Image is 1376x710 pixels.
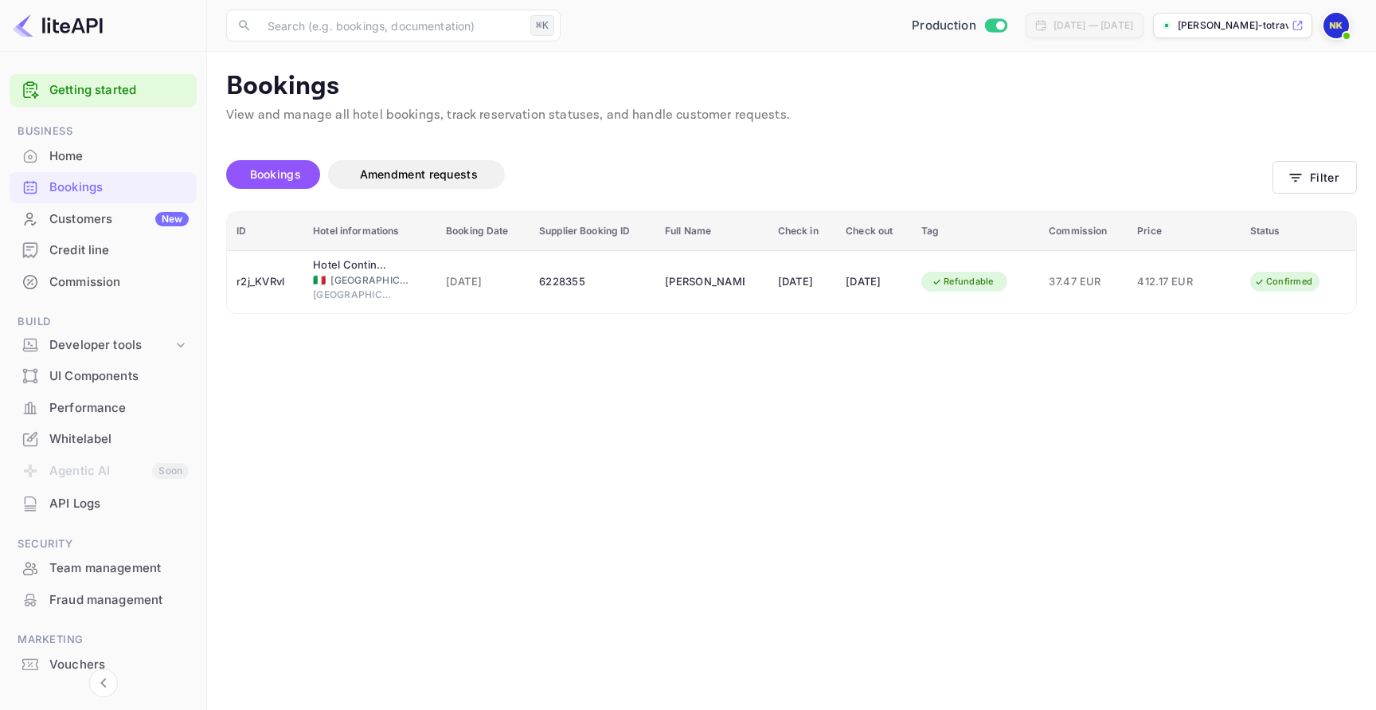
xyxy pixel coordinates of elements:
div: Developer tools [49,336,173,355]
div: [DATE] — [DATE] [1053,18,1133,33]
span: Production [912,17,976,35]
span: Marketing [10,631,197,649]
th: Booking Date [436,212,530,251]
span: Bookings [250,167,301,181]
div: Commission [10,267,197,298]
div: Developer tools [10,331,197,359]
div: Bookings [49,178,189,197]
p: View and manage all hotel bookings, track reservation statuses, and handle customer requests. [226,106,1357,125]
a: Home [10,141,197,171]
th: Commission [1039,212,1128,251]
span: Business [10,123,197,140]
a: Bookings [10,172,197,202]
a: Fraud management [10,585,197,614]
a: UI Components [10,361,197,390]
th: Full Name [655,212,768,251]
input: Search (e.g. bookings, documentation) [258,10,524,41]
div: UI Components [49,367,189,386]
span: [DATE] [446,273,520,291]
p: [PERSON_NAME]-totrave... [1178,18,1288,33]
th: Check in [768,212,837,251]
a: CustomersNew [10,204,197,233]
div: UI Components [10,361,197,392]
span: Build [10,313,197,331]
div: Home [49,147,189,166]
div: Whitelabel [49,430,189,449]
div: Performance [49,399,189,418]
span: 37.47 EUR [1049,273,1118,291]
a: API Logs [10,488,197,518]
div: New [155,212,189,226]
th: Tag [912,212,1039,251]
span: [GEOGRAPHIC_DATA] [313,288,393,302]
div: Credit line [10,235,197,266]
a: Commission [10,267,197,296]
div: Confirmed [1244,272,1323,292]
p: Bookings [226,71,1357,103]
a: Team management [10,553,197,583]
a: Credit line [10,235,197,265]
table: booking table [227,212,1356,313]
div: Refundable [921,272,1004,292]
a: Getting started [49,81,189,100]
span: Amendment requests [360,167,478,181]
div: API Logs [49,495,189,513]
div: Team management [49,559,189,578]
a: Vouchers [10,649,197,679]
div: Vouchers [10,649,197,681]
div: [DATE] [778,269,827,295]
a: Whitelabel [10,424,197,453]
th: ID [227,212,303,251]
div: Getting started [10,74,197,107]
button: Collapse navigation [89,669,118,697]
th: Price [1128,212,1241,251]
th: Hotel informations [303,212,436,251]
img: Nikolas Kampas [1323,13,1349,38]
div: Commission [49,273,189,292]
a: Performance [10,393,197,422]
div: Whitelabel [10,424,197,455]
div: Fraud management [49,591,189,610]
button: Filter [1272,161,1357,194]
div: Credit line [49,241,189,260]
span: [GEOGRAPHIC_DATA] [330,273,410,288]
div: ⌘K [530,15,554,36]
span: Italy [313,275,326,285]
div: account-settings tabs [226,160,1272,189]
div: Vouchers [49,656,189,674]
th: Supplier Booking ID [530,212,655,251]
img: LiteAPI logo [13,13,103,38]
div: Lucinda Spearman [665,269,745,295]
th: Status [1241,212,1356,251]
div: Hotel Continentale [313,257,393,273]
div: Performance [10,393,197,424]
div: Bookings [10,172,197,203]
div: r2j_KVRvl [236,269,294,295]
div: Home [10,141,197,172]
div: Customers [49,210,189,229]
div: Fraud management [10,585,197,616]
th: Check out [836,212,912,251]
div: Team management [10,553,197,584]
div: [DATE] [846,269,902,295]
div: API Logs [10,488,197,520]
div: Switch to Sandbox mode [905,17,1013,35]
span: Security [10,535,197,553]
div: 6228355 [539,269,646,295]
div: CustomersNew [10,204,197,235]
span: 412.17 EUR [1137,273,1217,291]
